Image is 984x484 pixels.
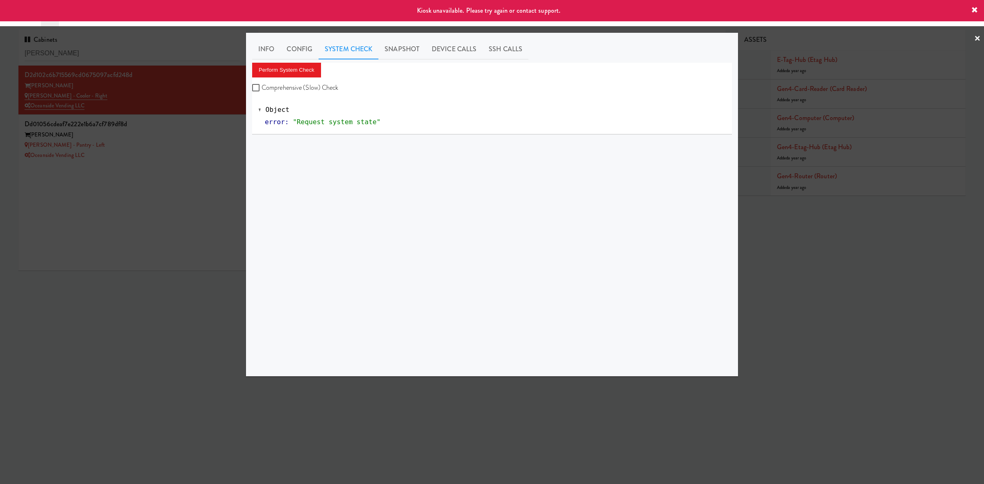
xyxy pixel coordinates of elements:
a: × [974,26,981,52]
a: Config [280,39,319,59]
span: : [285,118,289,126]
a: Snapshot [378,39,426,59]
label: Comprehensive (Slow) Check [252,82,339,94]
span: "Request system state" [293,118,380,126]
a: Device Calls [426,39,483,59]
a: Info [252,39,280,59]
span: error [265,118,285,126]
a: SSH Calls [483,39,528,59]
span: Object [266,106,289,114]
a: System Check [319,39,378,59]
button: Perform System Check [252,63,321,77]
input: Comprehensive (Slow) Check [252,85,262,91]
span: Kiosk unavailable. Please try again or contact support. [417,6,561,15]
